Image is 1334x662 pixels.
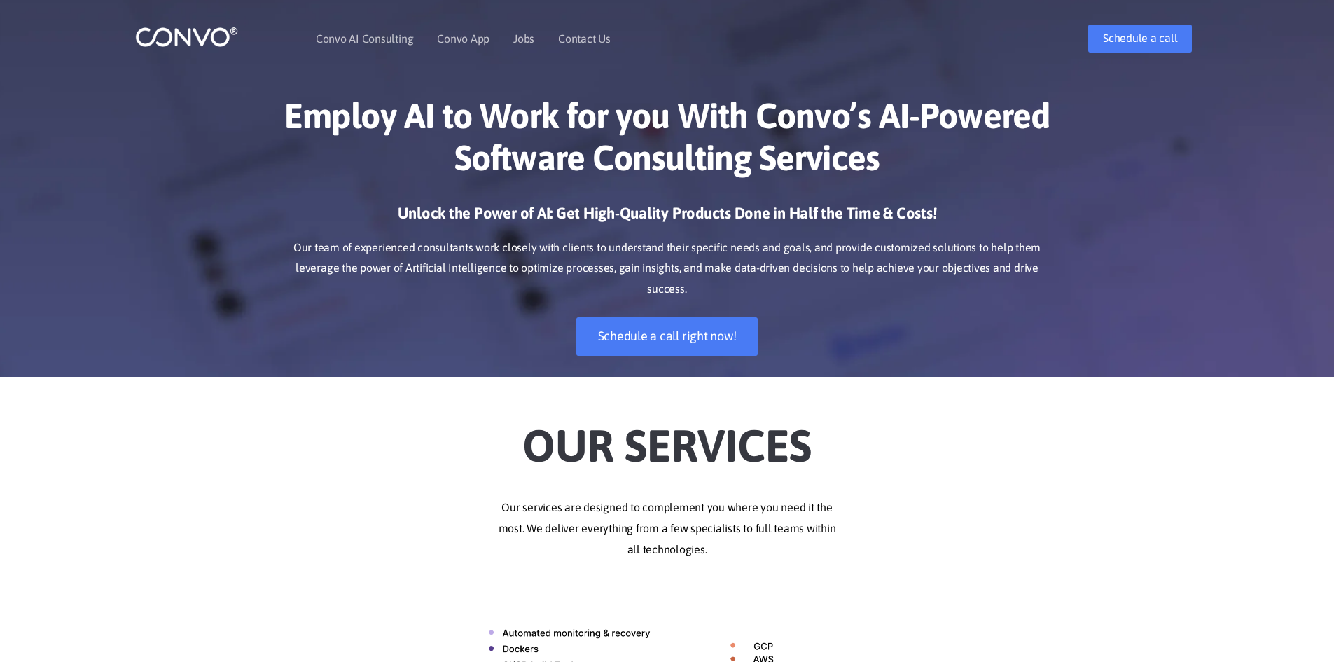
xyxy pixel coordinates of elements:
[437,33,489,44] a: Convo App
[316,33,413,44] a: Convo AI Consulting
[1088,25,1192,53] a: Schedule a call
[279,95,1056,189] h1: Employ AI to Work for you With Convo’s AI-Powered Software Consulting Services
[558,33,611,44] a: Contact Us
[279,497,1056,560] p: Our services are designed to complement you where you need it the most. We deliver everything fro...
[513,33,534,44] a: Jobs
[135,26,238,48] img: logo_1.png
[279,398,1056,476] h2: Our Services
[279,203,1056,234] h3: Unlock the Power of AI: Get High-Quality Products Done in Half the Time & Costs!
[576,317,758,356] a: Schedule a call right now!
[279,237,1056,301] p: Our team of experienced consultants work closely with clients to understand their specific needs ...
